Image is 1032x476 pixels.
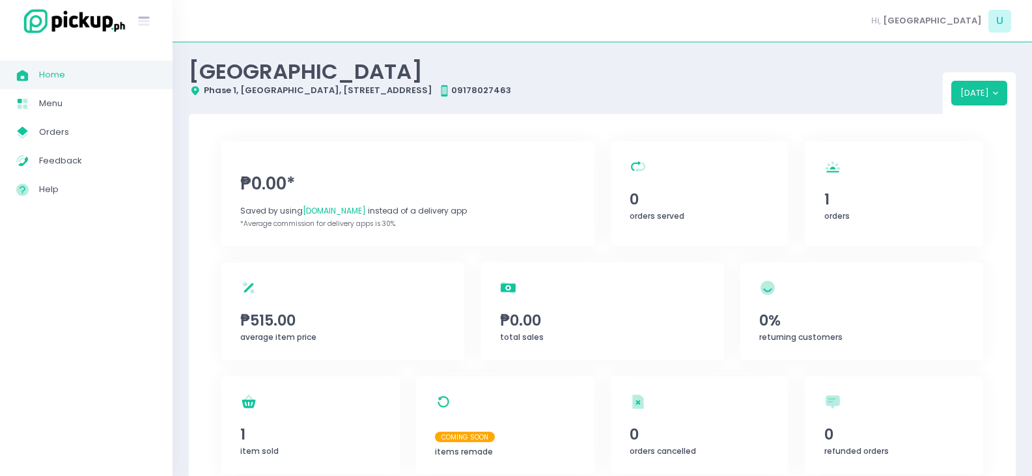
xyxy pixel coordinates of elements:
span: Orders [39,124,156,141]
span: returning customers [759,331,843,343]
img: logo [16,7,127,35]
span: Menu [39,95,156,112]
span: 1 [240,423,380,445]
a: 0%returning customers [740,262,983,360]
span: 0 [824,423,964,445]
span: ₱515.00 [240,309,445,331]
span: U [988,10,1011,33]
span: [GEOGRAPHIC_DATA] [883,14,982,27]
span: Help [39,181,156,198]
div: [GEOGRAPHIC_DATA] [189,59,943,84]
span: [DOMAIN_NAME] [303,205,366,216]
span: average item price [240,331,316,343]
a: 0orders served [611,141,789,246]
span: orders served [630,210,684,221]
span: orders cancelled [630,445,696,456]
span: refunded orders [824,445,889,456]
span: 0 [630,423,770,445]
a: 0refunded orders [805,376,983,475]
button: [DATE] [951,81,1008,105]
span: orders [824,210,850,221]
span: ₱0.00 [500,309,705,331]
span: Hi, [871,14,881,27]
span: ₱0.00* [240,171,575,197]
a: 0orders cancelled [611,376,789,475]
span: 1 [824,188,964,210]
div: Phase 1, [GEOGRAPHIC_DATA], [STREET_ADDRESS] 09178027463 [189,84,943,97]
span: Coming Soon [435,432,495,442]
span: item sold [240,445,279,456]
a: ₱0.00total sales [481,262,723,360]
span: Home [39,66,156,83]
span: *Average commission for delivery apps is 30% [240,219,395,229]
span: Feedback [39,152,156,169]
a: ₱515.00average item price [221,262,464,360]
span: 0 [630,188,770,210]
span: items remade [435,446,493,457]
div: Saved by using instead of a delivery app [240,205,575,217]
span: 0% [759,309,964,331]
a: 1item sold [221,376,400,475]
span: total sales [500,331,544,343]
a: 1orders [805,141,983,246]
